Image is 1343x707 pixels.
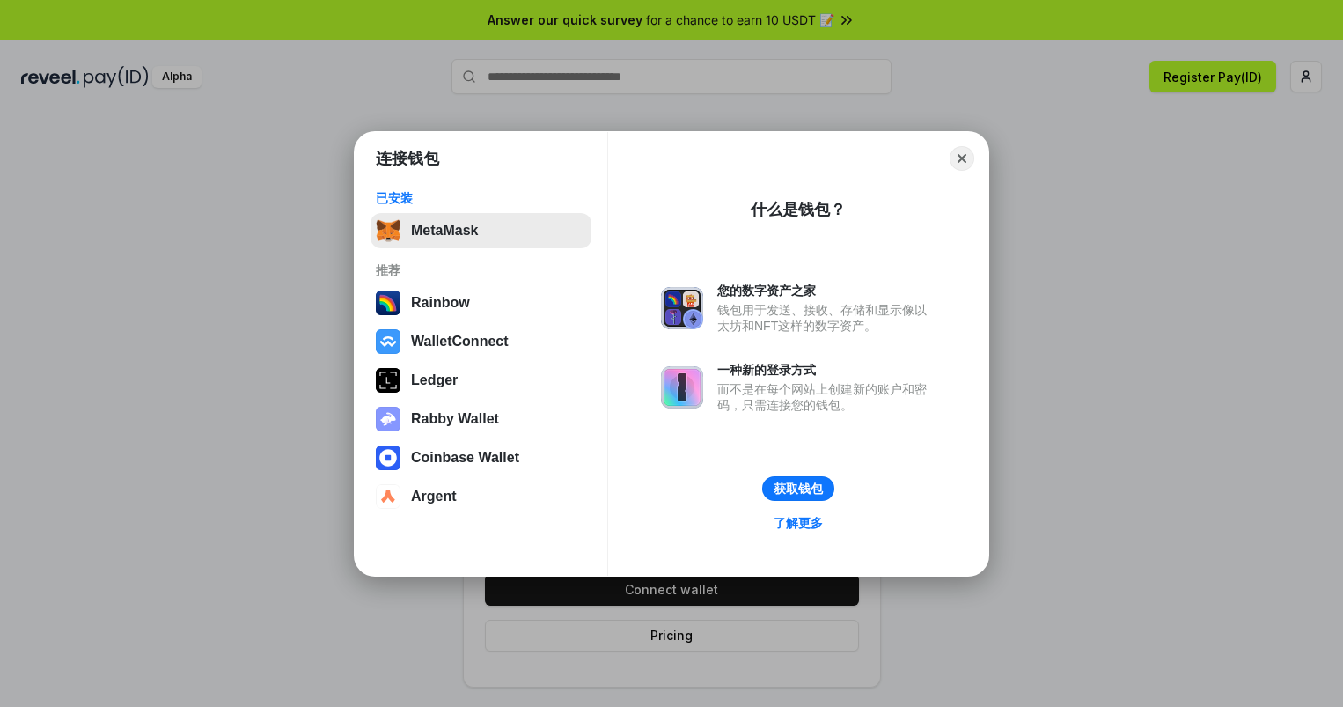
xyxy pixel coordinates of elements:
div: Ledger [411,372,458,388]
img: svg+xml,%3Csvg%20width%3D%2228%22%20height%3D%2228%22%20viewBox%3D%220%200%2028%2028%22%20fill%3D... [376,484,400,509]
h1: 连接钱包 [376,148,439,169]
div: 什么是钱包？ [751,199,846,220]
div: 而不是在每个网站上创建新的账户和密码，只需连接您的钱包。 [717,381,936,413]
div: 获取钱包 [774,481,823,497]
div: 已安装 [376,190,586,206]
button: Rabby Wallet [371,401,591,437]
button: Argent [371,479,591,514]
a: 了解更多 [763,512,833,534]
div: 一种新的登录方式 [717,362,936,378]
button: Rainbow [371,285,591,320]
button: WalletConnect [371,324,591,359]
img: svg+xml,%3Csvg%20xmlns%3D%22http%3A%2F%2Fwww.w3.org%2F2000%2Fsvg%22%20fill%3D%22none%22%20viewBox... [376,407,400,431]
div: WalletConnect [411,334,509,350]
div: 了解更多 [774,515,823,531]
div: 钱包用于发送、接收、存储和显示像以太坊和NFT这样的数字资产。 [717,302,936,334]
button: Ledger [371,363,591,398]
div: Argent [411,489,457,504]
button: Close [950,146,974,171]
div: Rabby Wallet [411,411,499,427]
div: MetaMask [411,223,478,239]
div: Coinbase Wallet [411,450,519,466]
div: 您的数字资产之家 [717,283,936,298]
button: 获取钱包 [762,476,834,501]
img: svg+xml,%3Csvg%20width%3D%2228%22%20height%3D%2228%22%20viewBox%3D%220%200%2028%2028%22%20fill%3D... [376,329,400,354]
button: Coinbase Wallet [371,440,591,475]
button: MetaMask [371,213,591,248]
img: svg+xml,%3Csvg%20xmlns%3D%22http%3A%2F%2Fwww.w3.org%2F2000%2Fsvg%22%20fill%3D%22none%22%20viewBox... [661,366,703,409]
div: 推荐 [376,262,586,278]
div: Rainbow [411,295,470,311]
img: svg+xml,%3Csvg%20xmlns%3D%22http%3A%2F%2Fwww.w3.org%2F2000%2Fsvg%22%20width%3D%2228%22%20height%3... [376,368,400,393]
img: svg+xml,%3Csvg%20fill%3D%22none%22%20height%3D%2233%22%20viewBox%3D%220%200%2035%2033%22%20width%... [376,218,400,243]
img: svg+xml,%3Csvg%20width%3D%2228%22%20height%3D%2228%22%20viewBox%3D%220%200%2028%2028%22%20fill%3D... [376,446,400,470]
img: svg+xml,%3Csvg%20xmlns%3D%22http%3A%2F%2Fwww.w3.org%2F2000%2Fsvg%22%20fill%3D%22none%22%20viewBox... [661,287,703,329]
img: svg+xml,%3Csvg%20width%3D%22120%22%20height%3D%22120%22%20viewBox%3D%220%200%20120%20120%22%20fil... [376,291,400,315]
